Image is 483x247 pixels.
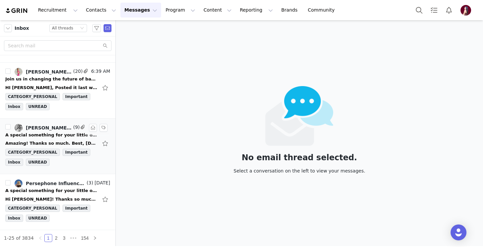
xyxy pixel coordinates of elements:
button: Notifications [442,3,456,18]
span: Inbox [5,159,23,166]
span: Inbox [5,215,23,222]
span: UNREAD [26,103,50,110]
li: Next 3 Pages [68,234,79,242]
div: Amazing! Thanks so much. Best, On Mon, Sep 29, 2025 at 8:55 PM Persephone Influencer <influencer@... [5,140,98,147]
img: aa862d89-71ab-4d2a-a644-86d5fe95296d.jpg [15,124,22,132]
li: Previous Page [36,234,44,242]
li: 154 [79,234,91,242]
button: Recruitment [34,3,82,18]
i: icon: search [103,43,108,48]
button: Program [161,3,199,18]
div: Select a conversation on the left to view your messages. [234,167,365,174]
span: Inbox [5,103,23,110]
a: Persephone Influencer, [PERSON_NAME] [PERSON_NAME] [15,179,85,187]
span: 12:40 AM [87,124,110,132]
a: [PERSON_NAME], Persephone Influencer, [PERSON_NAME] [15,68,72,76]
a: 2 [53,234,60,242]
button: Reporting [236,3,277,18]
span: Inbox [15,25,29,32]
span: ••• [68,234,79,242]
span: CATEGORY_PERSONAL [5,93,60,100]
div: [PERSON_NAME], Persephone Influencer, [PERSON_NAME] [26,69,72,74]
i: icon: right [93,236,97,240]
a: Community [304,3,342,18]
div: Hi Stephanie! Thanks so much for bumping this email to the top of our inbox! Kaitlyn would love t... [5,196,98,203]
span: (3) [85,179,93,186]
a: Tasks [427,3,441,18]
li: Next Page [91,234,99,242]
div: A special something for your little one – limited availability ❤️ [5,187,98,194]
a: 1 [45,234,52,242]
li: 3 [60,234,68,242]
div: All threads [52,25,73,32]
img: e2195401-295f-4ccc-ad33-e1ae52ce4af4--s.jpg [15,179,22,187]
button: Contacts [82,3,120,18]
span: CATEGORY_PERSONAL [5,149,60,156]
button: Search [412,3,426,18]
div: No email thread selected. [234,154,365,161]
li: 1 [44,234,52,242]
div: Join us in changing the future of baby wellness 🌱 [5,76,98,82]
div: [PERSON_NAME], Persephone Influencer, [PERSON_NAME], [PERSON_NAME] [26,125,72,130]
input: Search mail [4,40,111,51]
div: A special something for your little one – limited availability ❤️ [5,132,98,138]
img: grin logo [5,8,28,14]
button: Messages [120,3,161,18]
img: d7616a4e-fd75-4e53-88d3-fec0c02bce2c.jpg [15,68,22,76]
a: 154 [79,234,91,242]
div: HI Leah, Posted it last week. Do you need an invoice or do you just submit payment? On Mon, 22 Se... [5,84,98,91]
button: Content [199,3,236,18]
span: CATEGORY_PERSONAL [5,205,60,212]
img: 1e057e79-d1e0-4c63-927f-b46cf8c0d114.png [461,5,471,16]
span: Important [63,149,90,156]
li: 1-25 of 3834 [4,234,34,242]
div: Persephone Influencer, [PERSON_NAME] [PERSON_NAME] [26,181,85,186]
span: UNREAD [26,215,50,222]
button: Profile [457,5,478,16]
i: icon: left [38,236,42,240]
a: [PERSON_NAME], Persephone Influencer, [PERSON_NAME], [PERSON_NAME] [15,124,72,132]
span: (20) [72,68,83,75]
span: Send Email [104,24,111,32]
span: UNREAD [26,159,50,166]
span: (9) [72,124,80,131]
a: Brands [277,3,303,18]
i: icon: down [80,26,84,31]
div: Open Intercom Messenger [451,224,466,240]
a: 3 [61,234,68,242]
li: 2 [52,234,60,242]
span: Important [63,93,90,100]
span: Important [63,205,90,212]
img: emails-empty2x.png [265,86,334,146]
